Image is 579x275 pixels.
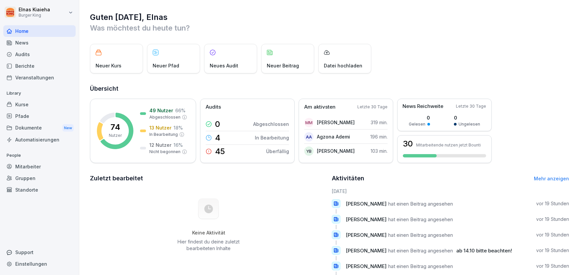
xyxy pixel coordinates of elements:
a: Home [3,25,76,37]
a: Standorte [3,184,76,196]
p: Ungelesen [459,121,480,127]
p: 196 min. [370,133,388,140]
span: [PERSON_NAME] [346,232,387,238]
p: 103 min. [371,147,388,154]
p: 0 [454,114,480,121]
a: Mehr anzeigen [534,176,569,181]
a: DokumenteNew [3,122,76,134]
h2: Zuletzt bearbeitet [90,174,327,183]
p: Burger King [19,13,50,18]
p: 74 [110,123,120,131]
p: Abgeschlossen [149,114,181,120]
div: YB [304,146,314,156]
span: hat einen Beitrag angesehen [388,201,453,207]
a: Mitarbeiter [3,161,76,172]
p: Hier findest du deine zuletzt bearbeiteten Inhalte [175,238,242,252]
a: Gruppen [3,172,76,184]
p: 319 min. [371,119,388,126]
p: Neues Audit [210,62,238,69]
a: Kurse [3,99,76,110]
p: Library [3,88,76,99]
div: Support [3,246,76,258]
h1: Guten [DATE], Elnas [90,12,569,23]
p: Neuer Pfad [153,62,179,69]
span: [PERSON_NAME] [346,216,387,223]
p: 4 [215,134,220,142]
p: vor 19 Stunden [536,216,569,223]
span: [PERSON_NAME] [346,247,387,254]
p: 0 [409,114,430,121]
h2: Aktivitäten [332,174,364,183]
span: hat einen Beitrag angesehen [388,232,453,238]
p: [PERSON_NAME] [317,119,355,126]
p: 66 % [175,107,185,114]
div: AA [304,132,314,141]
p: vor 19 Stunden [536,200,569,207]
div: Dokumente [3,122,76,134]
a: Pfade [3,110,76,122]
a: Berichte [3,60,76,72]
p: In Bearbeitung [255,134,289,141]
span: hat einen Beitrag angesehen [388,263,453,269]
p: Was möchtest du heute tun? [90,23,569,33]
h3: 30 [403,140,413,148]
p: 0 [215,120,220,128]
span: hat einen Beitrag angesehen [388,247,453,254]
p: News Reichweite [402,103,443,110]
p: Am aktivsten [304,103,335,111]
p: Gelesen [409,121,425,127]
p: vor 19 Stunden [536,247,569,254]
div: MM [304,118,314,127]
p: People [3,150,76,161]
p: 45 [215,147,225,155]
a: Automatisierungen [3,134,76,145]
p: 18 % [174,124,183,131]
p: Letzte 30 Tage [357,104,388,110]
a: Veranstaltungen [3,72,76,83]
p: Neuer Beitrag [267,62,299,69]
span: [PERSON_NAME] [346,263,387,269]
p: vor 19 Stunden [536,231,569,238]
h5: Keine Aktivität [175,230,242,236]
p: 12 Nutzer [149,141,172,148]
span: hat einen Beitrag angesehen [388,216,453,223]
p: [PERSON_NAME] [317,147,355,154]
p: Nicht begonnen [149,149,181,155]
p: Agzona Ademi [317,133,350,140]
p: Audits [206,103,221,111]
h2: Übersicht [90,84,569,93]
p: Abgeschlossen [253,121,289,128]
div: New [62,124,74,132]
span: [PERSON_NAME] [346,201,387,207]
a: Audits [3,48,76,60]
p: Überfällig [266,148,289,155]
p: 16 % [174,141,183,148]
p: vor 19 Stunden [536,263,569,269]
a: News [3,37,76,48]
span: ab 14.10 bitte beachten! [456,247,512,254]
p: 13 Nutzer [149,124,172,131]
a: Einstellungen [3,258,76,270]
p: Letzte 30 Tage [456,103,486,109]
p: 49 Nutzer [149,107,173,114]
p: Mitarbeitende nutzen jetzt Bounti [416,142,481,147]
p: In Bearbeitung [149,132,178,137]
p: Datei hochladen [324,62,362,69]
h6: [DATE] [332,188,569,195]
p: Elnas Kiaieha [19,7,50,13]
p: Nutzer [109,133,122,138]
p: Neuer Kurs [96,62,121,69]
